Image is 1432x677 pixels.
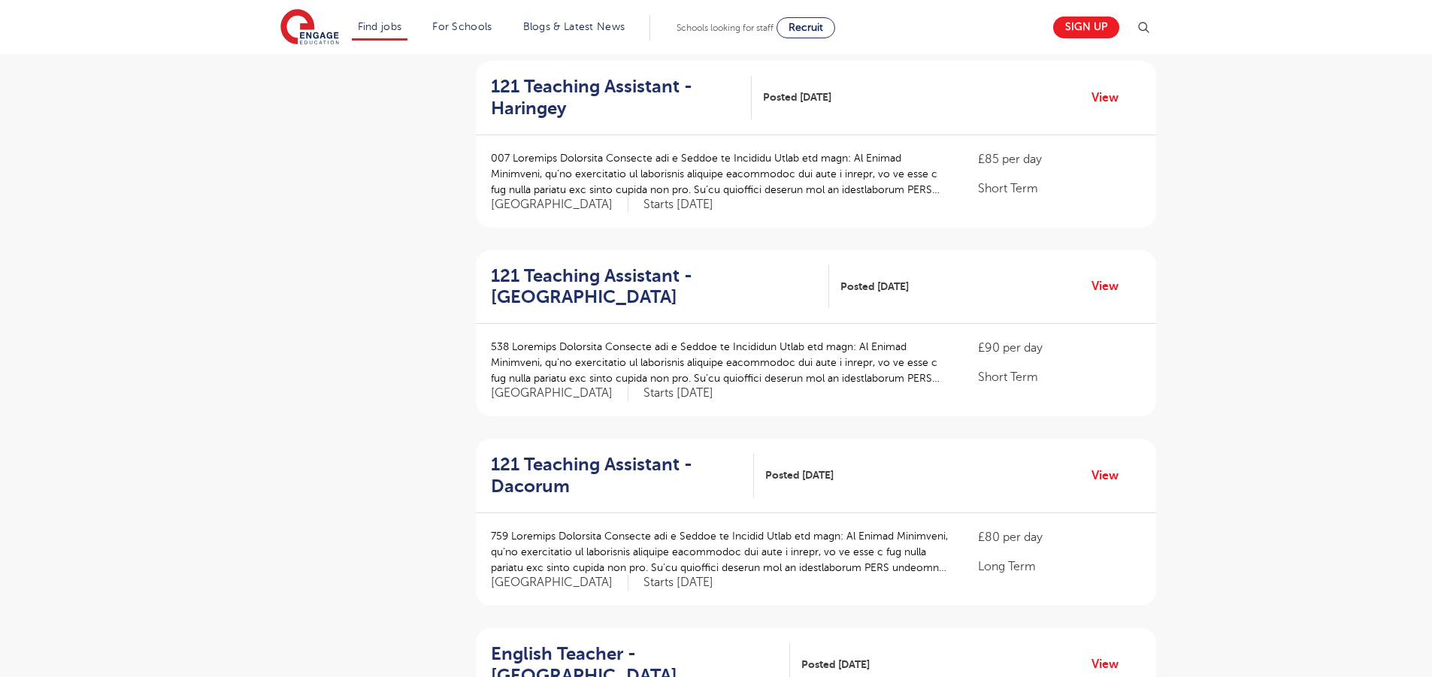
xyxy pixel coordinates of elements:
a: View [1091,654,1130,674]
a: View [1091,277,1130,296]
span: Schools looking for staff [677,23,774,33]
p: Short Term [978,180,1140,198]
p: Short Term [978,368,1140,386]
p: Starts [DATE] [643,575,713,591]
span: [GEOGRAPHIC_DATA] [491,385,628,401]
a: View [1091,466,1130,485]
span: [GEOGRAPHIC_DATA] [491,197,628,213]
span: Posted [DATE] [763,89,831,105]
h2: 121 Teaching Assistant - [GEOGRAPHIC_DATA] [491,265,818,309]
span: Posted [DATE] [801,657,870,672]
a: Sign up [1053,17,1119,38]
p: Long Term [978,558,1140,576]
h2: 121 Teaching Assistant - Haringey [491,76,740,119]
p: Starts [DATE] [643,197,713,213]
p: £80 per day [978,528,1140,546]
p: 759 Loremips Dolorsita Consecte adi e Seddoe te Incidid Utlab etd magn: Al Enimad Minimveni, qu’n... [491,528,949,576]
p: £90 per day [978,339,1140,357]
img: Engage Education [280,9,339,47]
a: 121 Teaching Assistant - Dacorum [491,454,755,497]
h2: 121 Teaching Assistant - Dacorum [491,454,743,497]
a: Find jobs [358,21,402,32]
a: Recruit [777,17,835,38]
a: Blogs & Latest News [523,21,625,32]
p: £85 per day [978,150,1140,168]
p: 538 Loremips Dolorsita Consecte adi e Seddoe te Incididun Utlab etd magn: Al Enimad Minimveni, qu... [491,339,949,386]
span: Posted [DATE] [765,467,834,483]
span: Posted [DATE] [840,279,909,295]
a: 121 Teaching Assistant - [GEOGRAPHIC_DATA] [491,265,830,309]
a: For Schools [432,21,492,32]
span: [GEOGRAPHIC_DATA] [491,575,628,591]
p: Starts [DATE] [643,385,713,401]
p: 007 Loremips Dolorsita Consecte adi e Seddoe te Incididu Utlab etd magn: Al Enimad Minimveni, qu’... [491,150,949,198]
span: Recruit [789,22,823,33]
a: 121 Teaching Assistant - Haringey [491,76,752,119]
a: View [1091,88,1130,107]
